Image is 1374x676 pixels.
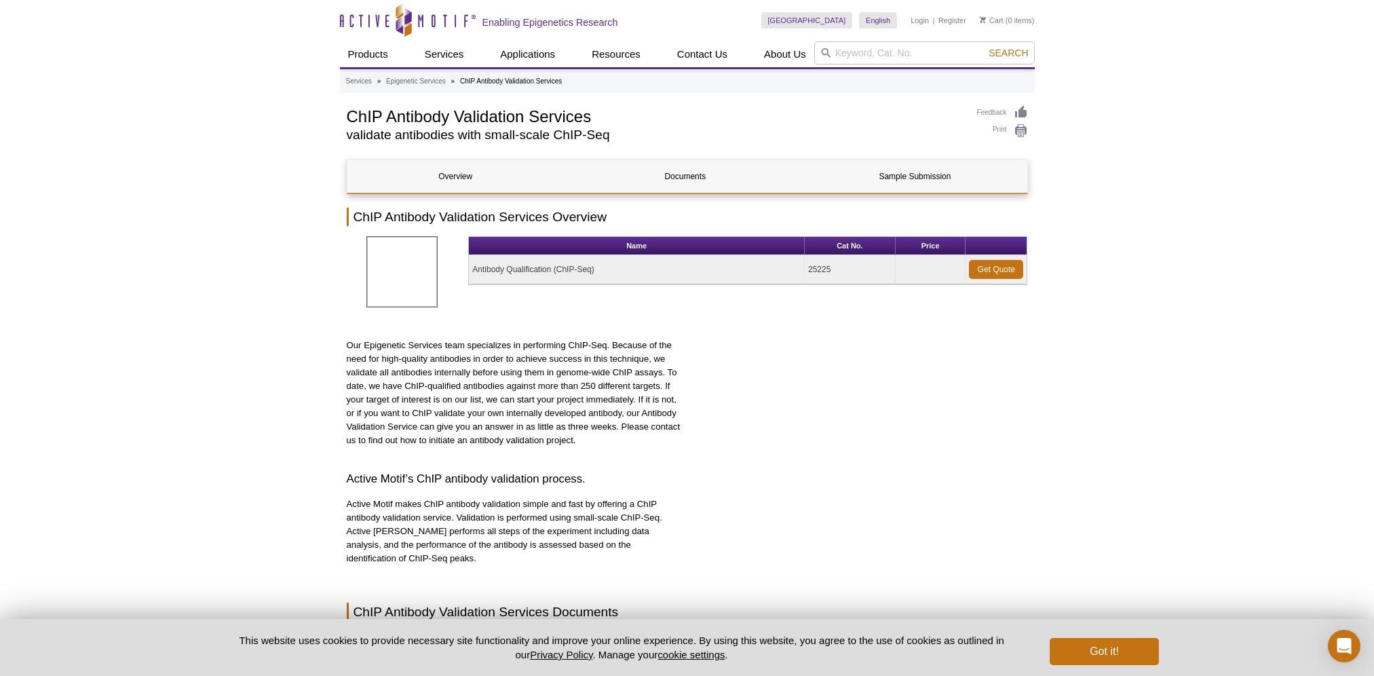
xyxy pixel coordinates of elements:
[805,237,896,255] th: Cat No.
[756,41,814,67] a: About Us
[938,16,966,25] a: Register
[989,48,1028,58] span: Search
[346,75,372,88] a: Services
[980,12,1035,29] li: (0 items)
[417,41,472,67] a: Services
[366,236,438,307] img: ChIP Validated Antibody Service
[340,41,396,67] a: Products
[492,41,563,67] a: Applications
[805,255,896,284] td: 25225
[584,41,649,67] a: Resources
[451,77,455,85] li: »
[469,237,805,255] th: Name
[386,75,446,88] a: Epigenetic Services
[814,41,1035,64] input: Keyword, Cat. No.
[761,12,853,29] a: [GEOGRAPHIC_DATA]
[460,77,562,85] li: ChIP Antibody Validation Services
[807,160,1023,193] a: Sample Submission
[216,633,1028,662] p: This website uses cookies to provide necessary site functionality and improve your online experie...
[347,603,1028,621] h2: ChIP Antibody Validation Services Documents
[577,160,793,193] a: Documents
[969,260,1023,279] a: Get Quote
[933,12,935,29] li: |
[347,129,963,141] h2: validate antibodies with small-scale ChIP-Seq
[896,237,966,255] th: Price
[669,41,736,67] a: Contact Us
[977,105,1028,120] a: Feedback
[347,471,683,487] h3: Active Motif’s ChIP antibody validation process.
[347,497,683,565] p: Active Motif makes ChIP antibody validation simple and fast by offering a ChIP antibody validatio...
[377,77,381,85] li: »
[977,124,1028,138] a: Print
[980,16,1004,25] a: Cart
[469,255,805,284] td: Antibody Qualification (ChIP-Seq)
[911,16,929,25] a: Login
[347,339,683,447] p: Our Epigenetic Services team specializes in performing ChIP-Seq. Because of the need for high-qua...
[530,649,592,660] a: Privacy Policy
[482,16,618,29] h2: Enabling Epigenetics Research
[859,12,897,29] a: English
[347,160,564,193] a: Overview
[347,105,963,126] h1: ChIP Antibody Validation Services
[1328,630,1360,662] div: Open Intercom Messenger
[657,649,725,660] button: cookie settings
[1050,638,1158,665] button: Got it!
[980,16,986,23] img: Your Cart
[985,47,1032,59] button: Search
[347,208,1028,226] h2: ChIP Antibody Validation Services Overview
